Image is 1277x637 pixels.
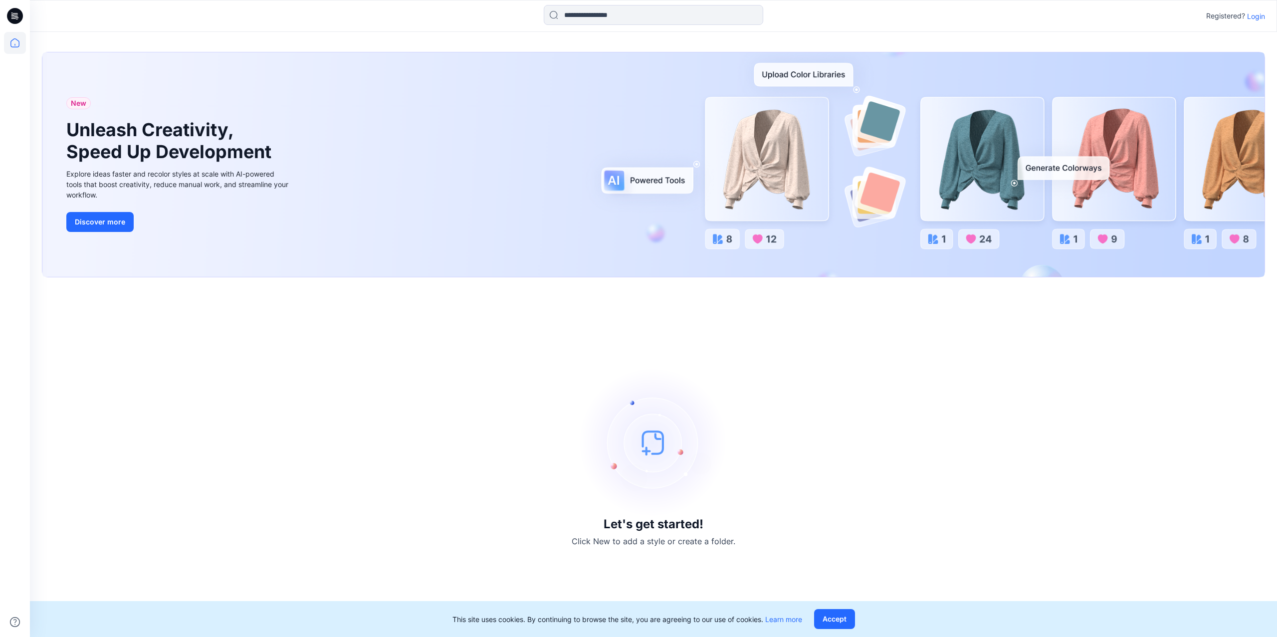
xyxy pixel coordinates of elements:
[66,212,134,232] button: Discover more
[604,517,703,531] h3: Let's get started!
[66,169,291,200] div: Explore ideas faster and recolor styles at scale with AI-powered tools that boost creativity, red...
[71,97,86,109] span: New
[579,368,728,517] img: empty-state-image.svg
[1247,11,1265,21] p: Login
[572,535,735,547] p: Click New to add a style or create a folder.
[814,609,855,629] button: Accept
[765,615,802,624] a: Learn more
[452,614,802,625] p: This site uses cookies. By continuing to browse the site, you are agreeing to our use of cookies.
[1206,10,1245,22] p: Registered?
[66,212,291,232] a: Discover more
[66,119,276,162] h1: Unleash Creativity, Speed Up Development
